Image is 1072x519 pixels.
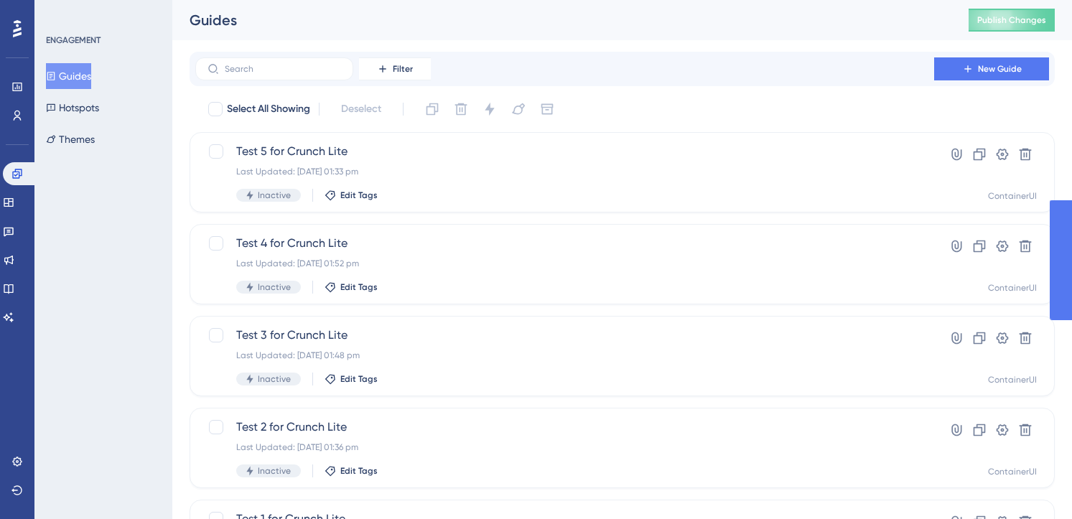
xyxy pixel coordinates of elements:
div: Last Updated: [DATE] 01:36 pm [236,441,893,453]
button: Guides [46,63,91,89]
button: Themes [46,126,95,152]
span: Test 3 for Crunch Lite [236,327,893,344]
span: Deselect [341,100,381,118]
button: Publish Changes [969,9,1055,32]
button: New Guide [934,57,1049,80]
span: New Guide [978,63,1022,75]
span: Inactive [258,190,291,201]
span: Edit Tags [340,281,378,293]
button: Hotspots [46,95,99,121]
div: ContainerUI [988,282,1037,294]
span: Inactive [258,373,291,385]
span: Edit Tags [340,373,378,385]
div: ContainerUI [988,374,1037,385]
span: Test 4 for Crunch Lite [236,235,893,252]
button: Filter [359,57,431,80]
span: Publish Changes [977,14,1046,26]
span: Select All Showing [227,100,310,118]
div: ContainerUI [988,190,1037,202]
input: Search [225,64,341,74]
button: Edit Tags [325,190,378,201]
span: Test 2 for Crunch Lite [236,419,893,436]
div: Last Updated: [DATE] 01:48 pm [236,350,893,361]
button: Edit Tags [325,373,378,385]
span: Edit Tags [340,190,378,201]
span: Inactive [258,465,291,477]
span: Test 5 for Crunch Lite [236,143,893,160]
div: ContainerUI [988,466,1037,477]
iframe: UserGuiding AI Assistant Launcher [1012,462,1055,505]
button: Deselect [328,96,394,122]
button: Edit Tags [325,465,378,477]
span: Filter [393,63,413,75]
div: ENGAGEMENT [46,34,101,46]
span: Inactive [258,281,291,293]
div: Last Updated: [DATE] 01:33 pm [236,166,893,177]
span: Edit Tags [340,465,378,477]
div: Last Updated: [DATE] 01:52 pm [236,258,893,269]
div: Guides [190,10,933,30]
button: Edit Tags [325,281,378,293]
